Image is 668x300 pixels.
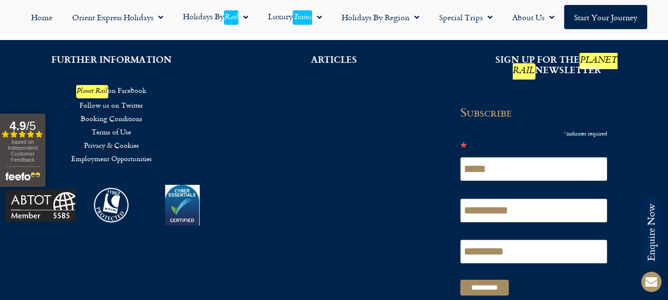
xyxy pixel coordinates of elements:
a: Planet Railon Facebook [15,84,208,98]
a: LuxuryTrains [258,5,332,29]
a: Holidays byRail [173,5,258,29]
a: Special Trips [429,5,502,29]
a: Home [21,5,62,29]
span: Luxury [268,11,312,23]
a: Privacy & Cookies [15,138,208,152]
span: Holidays by [183,11,238,23]
em: PLANET RAIL [513,53,618,79]
a: Employment Opportunities [15,152,208,165]
a: Follow us on Twitter [15,98,208,112]
em: Planet Rail [76,85,108,98]
a: About Us [502,5,564,29]
h2: ARTICLES [237,55,430,64]
em: Rail [224,10,238,25]
h2: SIGN UP FOR THE NEWSLETTER [460,55,653,76]
a: Booking Conditions [15,112,208,125]
a: Terms of Use [15,125,208,138]
span: on Facebook [76,90,146,92]
nav: Menu [15,84,208,165]
h2: FURTHER INFORMATION [15,55,208,64]
nav: Menu [5,5,663,29]
a: Holidays by Region [332,5,429,29]
em: Trains [293,10,312,25]
a: Start your Journey [564,5,647,29]
h2: Subscribe [460,105,614,119]
div: indicates required [460,127,608,139]
a: Orient Express Holidays [62,5,173,29]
